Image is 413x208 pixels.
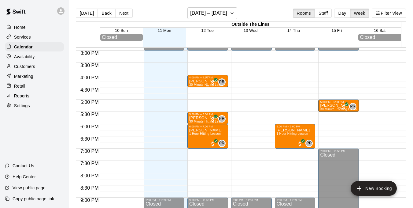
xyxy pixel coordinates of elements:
[79,161,100,166] span: 7:30 PM
[352,103,356,110] span: Patrick Reeves
[187,124,228,149] div: 6:00 PM – 7:00 PM: Banks Murphy
[320,149,357,153] div: 7:00 PM – 11:59 PM
[349,103,356,110] div: Patrick Reeves
[98,9,116,18] button: Back
[14,54,35,60] p: Availability
[79,100,100,105] span: 5:00 PM
[13,196,54,202] p: Copy public page link
[5,52,64,61] a: Availability
[190,9,227,17] h6: [DATE] – [DATE]
[189,113,226,116] div: 5:30 PM – 6:00 PM
[219,79,224,85] span: PR
[5,42,64,51] div: Calendar
[13,163,34,169] p: Contact Us
[189,199,226,202] div: 9:00 PM – 11:59 PM
[13,174,36,180] p: Help Center
[115,9,132,18] button: Next
[13,185,46,191] p: View public page
[5,32,64,42] a: Services
[233,199,270,202] div: 9:00 PM – 11:59 PM
[5,23,64,32] a: Home
[297,141,303,147] span: All customers have paid
[201,28,214,33] button: 12 Tue
[351,181,397,196] button: add
[189,120,225,123] span: 30 Minute Hitting Lesson
[189,132,221,135] span: 1 Hour Hitting Lesson
[14,103,30,109] p: Settings
[372,9,406,18] button: Filter View
[14,63,35,70] p: Customers
[244,28,258,33] button: 13 Wed
[210,80,216,86] span: All customers have paid
[307,140,312,146] span: PR
[79,149,100,154] span: 7:00 PM
[14,24,26,30] p: Home
[5,72,64,81] a: Marketing
[334,9,350,18] button: Day
[218,115,226,123] div: Patrick Reeves
[221,115,226,123] span: Patrick Reeves
[374,28,386,33] button: 16 Sat
[14,93,29,99] p: Reports
[287,28,300,33] button: 14 Thu
[79,185,100,191] span: 8:30 PM
[277,199,314,202] div: 9:00 PM – 11:59 PM
[79,51,100,56] span: 3:00 PM
[350,104,355,110] span: PR
[79,173,100,178] span: 8:00 PM
[293,9,315,18] button: Rooms
[315,9,332,18] button: Staff
[275,124,315,149] div: 6:00 PM – 7:00 PM: Mac Murphy
[146,199,183,202] div: 9:00 PM – 11:59 PM
[187,75,228,87] div: 4:00 PM – 4:30 PM: Felix Lin
[308,140,313,147] span: Patrick Reeves
[331,28,342,33] button: 15 Fri
[187,112,228,124] div: 5:30 PM – 6:00 PM: Jack McPherson
[158,28,171,33] button: 11 Mon
[189,83,225,86] span: 30 Minute Hitting Lesson
[115,28,128,33] span: 10 Sun
[210,116,216,123] span: All customers have paid
[79,136,100,142] span: 6:30 PM
[187,7,237,19] button: [DATE] – [DATE]
[210,141,216,147] span: All customers have paid
[14,44,33,50] p: Calendar
[5,101,64,110] a: Settings
[102,35,141,40] div: Closed
[320,108,359,111] span: 30 Minute Pitching Lesson
[79,87,100,93] span: 4:30 PM
[5,91,64,100] a: Reports
[360,35,399,40] div: Closed
[76,9,98,18] button: [DATE]
[5,62,64,71] div: Customers
[79,63,100,68] span: 3:30 PM
[221,140,226,147] span: Patrick Reeves
[221,78,226,86] span: Patrick Reeves
[79,198,100,203] span: 9:00 PM
[100,22,401,28] div: Outside The Lines
[277,132,308,135] span: 1 Hour Hitting Lesson
[5,81,64,91] a: Retail
[79,112,100,117] span: 5:30 PM
[14,73,33,79] p: Marketing
[218,78,226,86] div: Patrick Reeves
[318,100,359,112] div: 5:00 PM – 5:30 PM: Asher Orlandella
[189,125,226,128] div: 6:00 PM – 7:00 PM
[14,83,25,89] p: Retail
[79,124,100,129] span: 6:00 PM
[277,125,314,128] div: 6:00 PM – 7:00 PM
[219,140,224,146] span: PR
